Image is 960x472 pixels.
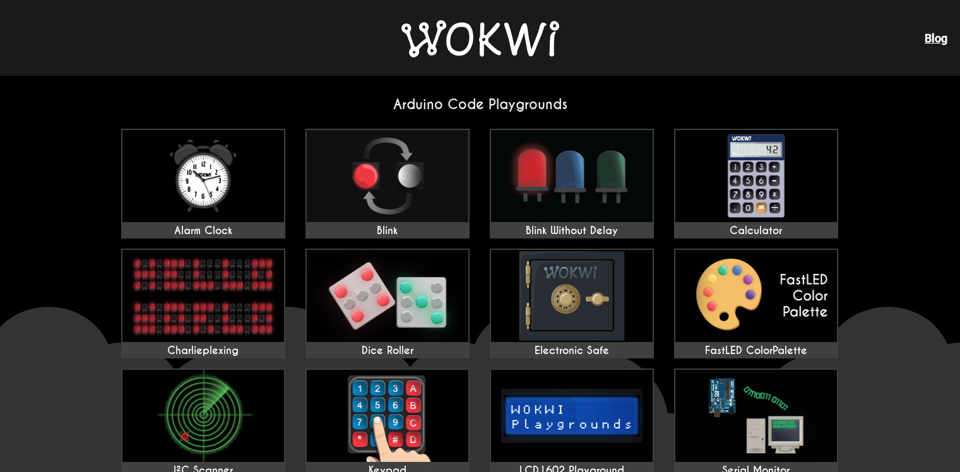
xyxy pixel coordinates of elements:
img: LCD1602 Playground [491,370,653,462]
div: Blink Without Delay [491,225,653,237]
a: Blink Without Delay [490,129,654,239]
a: Blink [305,129,470,239]
div: Electronic Safe [491,345,653,357]
div: FastLED ColorPalette [675,345,837,357]
img: Calculator [675,130,837,222]
a: Charlieplexing [121,249,285,358]
div: Blink [307,225,468,237]
img: Alarm Clock [122,130,284,222]
div: Dice Roller [307,345,468,357]
div: Charlieplexing [122,345,284,357]
a: Electronic Safe [490,249,654,358]
img: Keypad [307,370,468,462]
a: Alarm Clock [121,129,285,239]
img: Charlieplexing [122,250,284,342]
img: Blink [307,130,468,222]
img: Dice Roller [307,250,468,342]
img: Electronic Safe [491,250,653,342]
img: FastLED ColorPalette [675,250,837,342]
a: Blog [925,32,947,45]
a: Calculator [674,129,838,239]
img: I²C Scanner [122,370,284,462]
h2: Arduino Code Playgrounds [111,96,850,113]
div: Alarm Clock [122,225,284,237]
img: Serial Monitor [675,370,837,462]
div: Calculator [675,225,837,237]
img: Wokwi [401,20,559,57]
a: FastLED ColorPalette [674,249,838,358]
a: Dice Roller [305,249,470,358]
img: Blink Without Delay [491,130,653,222]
